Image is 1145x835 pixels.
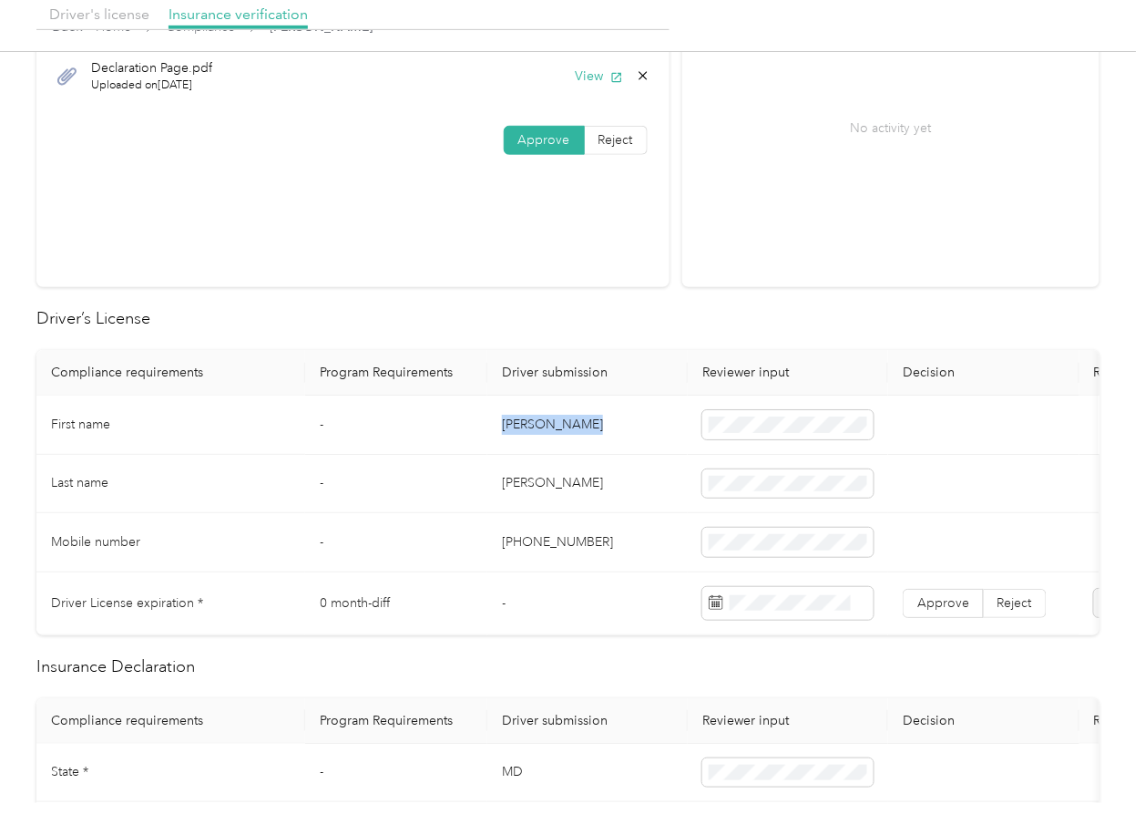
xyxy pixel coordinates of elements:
span: Uploaded on [DATE] [91,77,212,94]
span: First name [51,417,110,432]
span: Mobile number [51,534,140,550]
td: First name [36,396,305,455]
td: [PERSON_NAME] [487,396,688,455]
th: Reviewer input [688,350,888,396]
th: Program Requirements [305,698,487,744]
td: - [305,744,487,803]
td: State * [36,744,305,803]
td: Mobile number [36,513,305,572]
iframe: Everlance-gr Chat Button Frame [1043,733,1145,835]
h2: Driver’s License [36,306,1099,331]
td: 0 month-diff [305,572,487,635]
th: Decision [888,698,1079,744]
th: Compliance requirements [36,698,305,744]
th: Driver submission [487,698,688,744]
th: Driver submission [487,350,688,396]
p: No activity yet [850,119,931,138]
th: Reviewer input [688,698,888,744]
td: [PERSON_NAME] [487,455,688,514]
th: Program Requirements [305,350,487,396]
span: Approve [917,595,969,611]
th: Compliance requirements [36,350,305,396]
th: Decision [888,350,1079,396]
td: Last name [36,455,305,514]
span: Driver License expiration * [51,595,203,611]
button: View [576,67,623,86]
td: - [487,572,688,635]
span: Declaration Page.pdf [91,58,212,77]
td: [PHONE_NUMBER] [487,513,688,572]
td: Driver License expiration * [36,572,305,635]
td: MD [487,744,688,803]
td: - [305,396,487,455]
span: Reject [598,132,633,148]
span: Reject [997,595,1032,611]
td: - [305,513,487,572]
h2: Insurance Declaration [36,655,1099,679]
td: - [305,455,487,514]
span: Approve [518,132,570,148]
span: Last name [51,475,108,490]
span: Insurance verification [169,5,308,23]
span: Driver's license [49,5,149,23]
span: State * [51,764,88,779]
